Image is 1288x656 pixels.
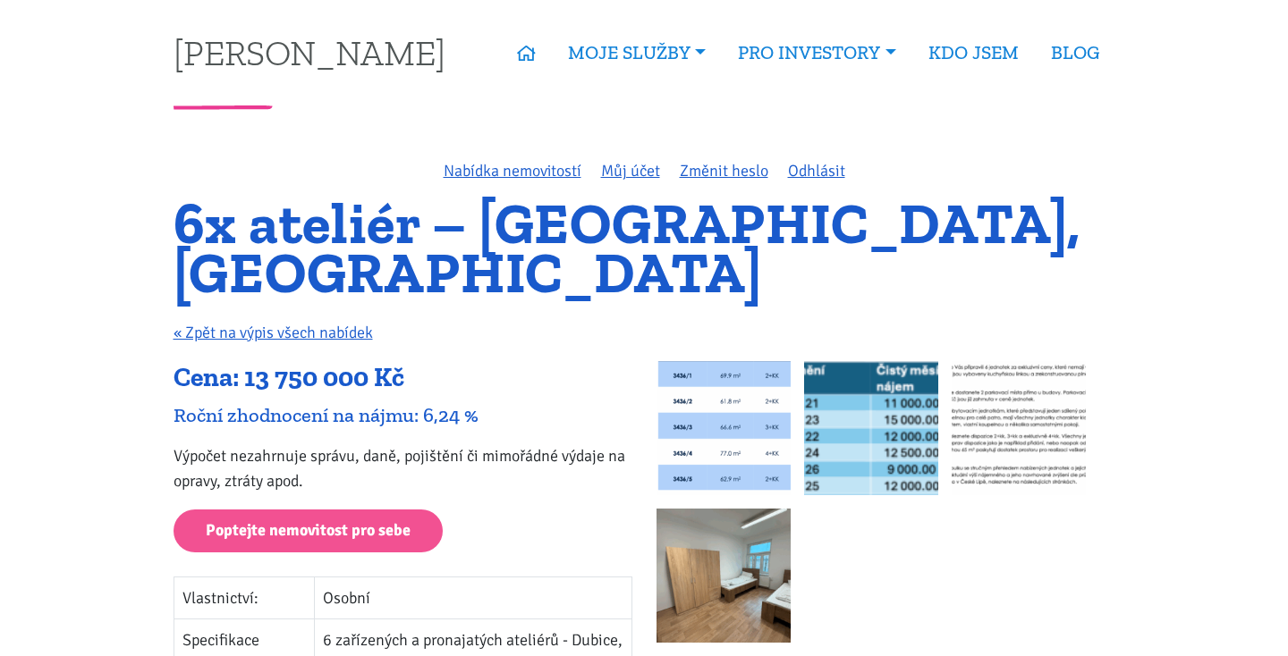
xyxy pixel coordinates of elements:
[788,161,845,181] a: Odhlásit
[680,161,768,181] a: Změnit heslo
[174,361,632,395] div: Cena: 13 750 000 Kč
[174,403,632,427] div: Roční zhodnocení na nájmu: 6,24 %
[174,509,443,553] a: Poptejte nemovitost pro sebe
[722,32,911,73] a: PRO INVESTORY
[174,323,373,342] a: « Zpět na výpis všech nabídek
[174,443,632,493] p: Výpočet nezahrnuje správu, daně, pojištění či mimořádné výdaje na opravy, ztráty apod.
[552,32,722,73] a: MOJE SLUŽBY
[174,35,445,70] a: [PERSON_NAME]
[1035,32,1115,73] a: BLOG
[174,199,1115,297] h1: 6x ateliér – [GEOGRAPHIC_DATA], [GEOGRAPHIC_DATA]
[444,161,581,181] a: Nabídka nemovitostí
[314,577,631,619] td: Osobní
[174,577,314,619] td: Vlastnictví:
[601,161,660,181] a: Můj účet
[912,32,1035,73] a: KDO JSEM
